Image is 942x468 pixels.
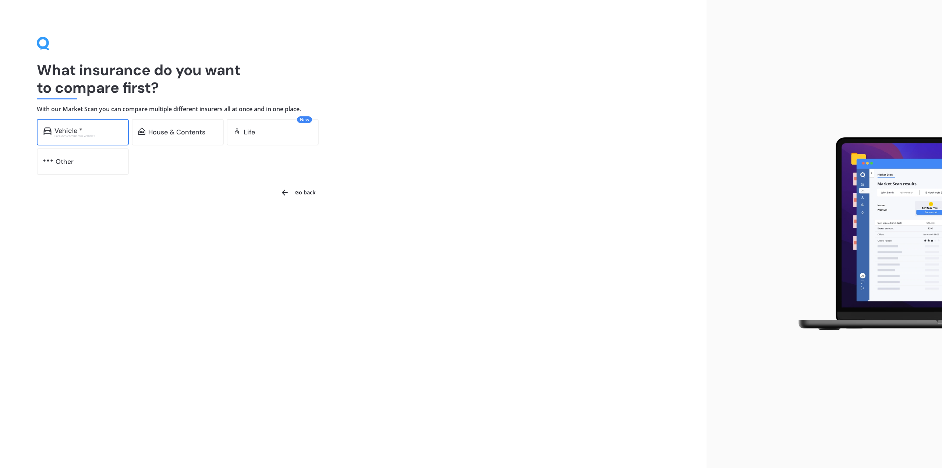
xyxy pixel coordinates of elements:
h4: With our Market Scan you can compare multiple different insurers all at once and in one place. [37,105,670,113]
img: other.81dba5aafe580aa69f38.svg [43,157,53,164]
img: home-and-contents.b802091223b8502ef2dd.svg [138,127,145,135]
img: car.f15378c7a67c060ca3f3.svg [43,127,52,135]
div: Excludes commercial vehicles [54,134,122,137]
h1: What insurance do you want to compare first? [37,61,670,96]
div: Other [56,158,74,165]
img: laptop.webp [788,133,942,335]
button: Go back [276,184,320,201]
div: Vehicle * [54,127,82,134]
img: life.f720d6a2d7cdcd3ad642.svg [233,127,241,135]
span: New [297,116,312,123]
div: Life [244,129,255,136]
div: House & Contents [148,129,205,136]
